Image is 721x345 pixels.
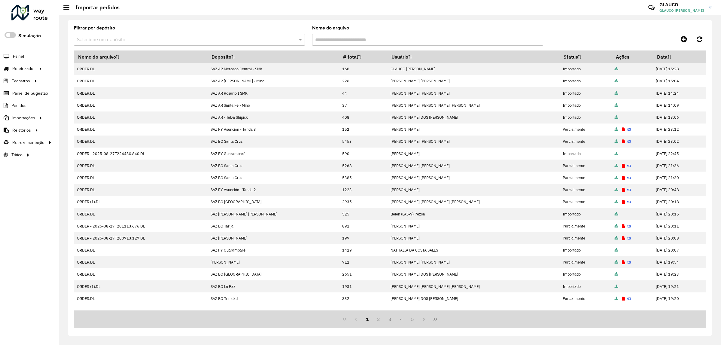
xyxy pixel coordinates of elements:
[12,115,35,121] span: Importações
[207,196,339,208] td: SAZ BO [GEOGRAPHIC_DATA]
[560,280,612,292] td: Importado
[653,220,706,232] td: [DATE] 20:11
[560,244,612,256] td: Importado
[627,163,631,168] a: Reimportar
[74,50,207,63] th: Nome do arquivo
[653,292,706,304] td: [DATE] 19:20
[615,199,618,204] a: Arquivo completo
[74,148,207,160] td: ORDER - 2025-08-27T224430.840.DL
[653,244,706,256] td: [DATE] 20:07
[627,175,631,180] a: Reimportar
[560,124,612,136] td: Parcialmente
[339,232,387,244] td: 199
[339,99,387,111] td: 37
[388,63,560,75] td: GLAUCO [PERSON_NAME]
[615,175,618,180] a: Arquivo completo
[388,280,560,292] td: [PERSON_NAME] [PERSON_NAME] [PERSON_NAME]
[615,248,618,253] a: Arquivo completo
[560,50,612,63] th: Status
[615,284,618,289] a: Arquivo completo
[388,160,560,172] td: [PERSON_NAME] [PERSON_NAME]
[207,63,339,75] td: SAZ AR Mercado Central - SMK
[622,139,625,144] a: Exibir log de erros
[74,292,207,304] td: ORDER.DL
[74,232,207,244] td: ORDER - 2025-08-27T200713.127.DL
[11,152,23,158] span: Tático
[74,87,207,99] td: ORDER.DL
[388,99,560,111] td: [PERSON_NAME] [PERSON_NAME] [PERSON_NAME]
[653,87,706,99] td: [DATE] 14:24
[207,148,339,160] td: SAZ PY Guarambaré
[615,139,618,144] a: Arquivo completo
[339,87,387,99] td: 44
[12,127,31,133] span: Relatórios
[615,103,618,108] a: Arquivo completo
[388,208,560,220] td: Belen (LAS-V) Pezoa
[207,244,339,256] td: SAZ PY Guarambaré
[627,127,631,132] a: Reimportar
[11,102,26,109] span: Pedidos
[207,172,339,184] td: SAZ BO Santa Cruz
[653,160,706,172] td: [DATE] 21:36
[362,313,373,325] button: 1
[388,184,560,196] td: [PERSON_NAME]
[388,111,560,124] td: [PERSON_NAME] DOS [PERSON_NAME]
[653,280,706,292] td: [DATE] 19:21
[207,256,339,268] td: [PERSON_NAME]
[560,196,612,208] td: Parcialmente
[560,148,612,160] td: Importado
[622,175,625,180] a: Exibir log de erros
[615,91,618,96] a: Arquivo completo
[373,313,384,325] button: 2
[615,212,618,217] a: Arquivo completo
[615,78,618,84] a: Arquivo completo
[560,220,612,232] td: Parcialmente
[74,172,207,184] td: ORDER.DL
[339,75,387,87] td: 226
[653,184,706,196] td: [DATE] 20:48
[653,268,706,280] td: [DATE] 19:23
[615,224,618,229] a: Arquivo completo
[388,136,560,148] td: [PERSON_NAME] [PERSON_NAME]
[388,124,560,136] td: [PERSON_NAME]
[207,75,339,87] td: SAZ AR [PERSON_NAME] - Mino
[207,99,339,111] td: SAZ AR Santa Fe - Mino
[207,184,339,196] td: SAZ PY Asunción - Tanda 2
[627,260,631,265] a: Reimportar
[207,50,339,63] th: Depósito
[339,136,387,148] td: 5453
[615,66,618,72] a: Arquivo completo
[207,232,339,244] td: SAZ [PERSON_NAME]
[12,90,48,96] span: Painel de Sugestão
[407,313,418,325] button: 5
[659,2,704,8] h3: GLAUCO
[560,75,612,87] td: Importado
[74,268,207,280] td: ORDER.DL
[74,184,207,196] td: ORDER.DL
[560,268,612,280] td: Importado
[653,172,706,184] td: [DATE] 21:30
[339,184,387,196] td: 1223
[560,160,612,172] td: Parcialmente
[388,172,560,184] td: [PERSON_NAME] [PERSON_NAME]
[388,75,560,87] td: [PERSON_NAME] [PERSON_NAME]
[18,32,41,39] label: Simulação
[74,111,207,124] td: ORDER.DL
[339,63,387,75] td: 168
[384,313,396,325] button: 3
[388,220,560,232] td: [PERSON_NAME]
[207,292,339,304] td: SAZ BO Trinidad
[615,163,618,168] a: Arquivo completo
[615,236,618,241] a: Arquivo completo
[560,208,612,220] td: Importado
[339,208,387,220] td: 525
[653,148,706,160] td: [DATE] 22:45
[388,87,560,99] td: [PERSON_NAME] [PERSON_NAME]
[74,280,207,292] td: ORDER (1).DL
[207,208,339,220] td: SAZ [PERSON_NAME] [PERSON_NAME]
[653,111,706,124] td: [DATE] 13:06
[560,256,612,268] td: Parcialmente
[339,280,387,292] td: 1931
[622,187,625,192] a: Exibir log de erros
[627,139,631,144] a: Reimportar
